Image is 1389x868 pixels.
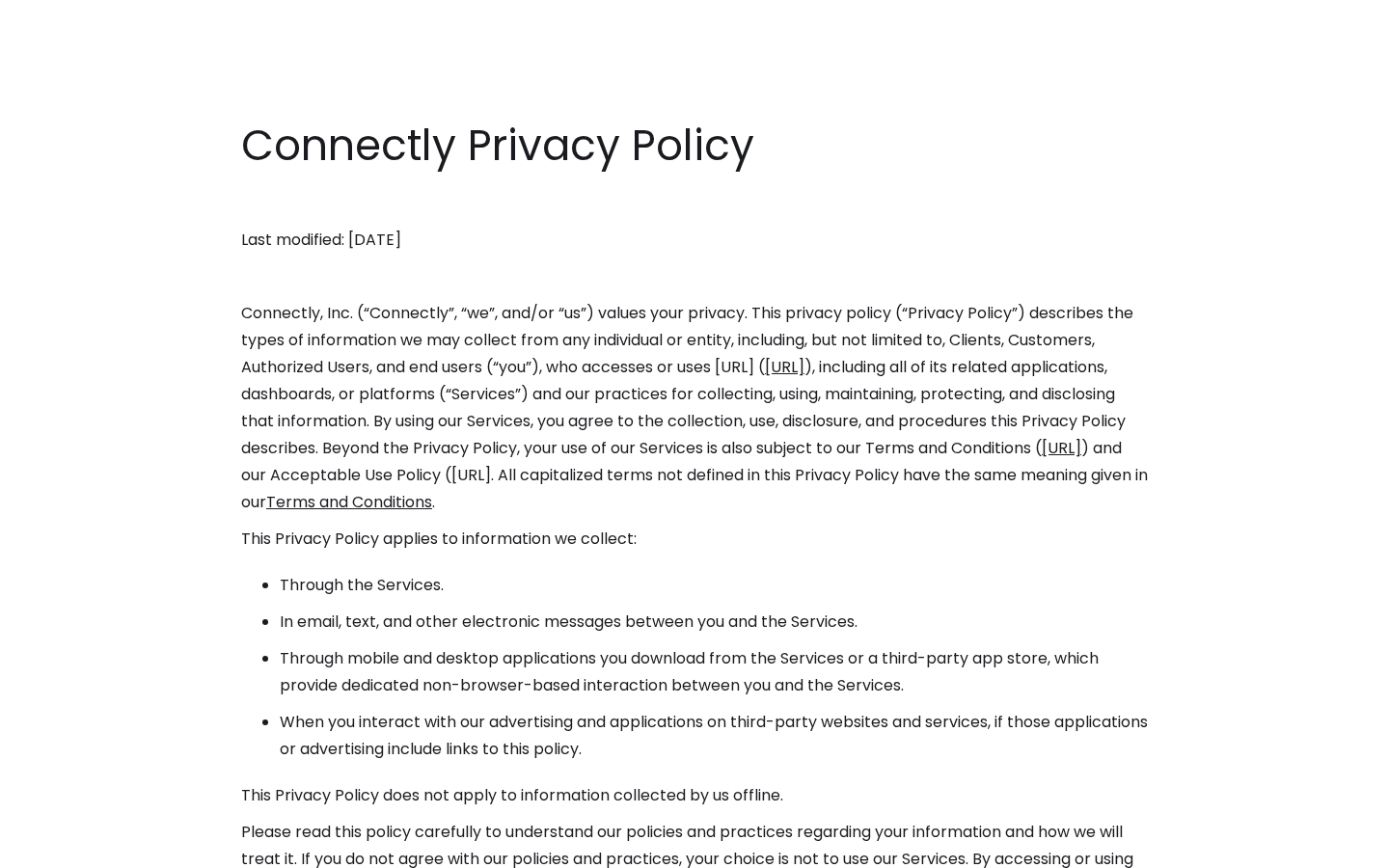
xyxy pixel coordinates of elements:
[241,263,1148,290] p: ‍
[1042,437,1081,459] a: [URL]
[266,491,432,513] a: Terms and Conditions
[241,190,1148,217] p: ‍
[19,832,116,861] aside: Language selected: English
[241,526,1148,553] p: This Privacy Policy applies to information we collect:
[39,834,116,861] ul: Language list
[280,609,1148,636] li: In email, text, and other electronic messages between you and the Services.
[280,572,1148,599] li: Through the Services.
[280,645,1148,699] li: Through mobile and desktop applications you download from the Services or a third-party app store...
[241,116,1148,176] h1: Connectly Privacy Policy
[241,300,1148,516] p: Connectly, Inc. (“Connectly”, “we”, and/or “us”) values your privacy. This privacy policy (“Priva...
[280,709,1148,763] li: When you interact with our advertising and applications on third-party websites and services, if ...
[765,356,804,378] a: [URL]
[241,782,1148,809] p: This Privacy Policy does not apply to information collected by us offline.
[241,227,1148,254] p: Last modified: [DATE]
